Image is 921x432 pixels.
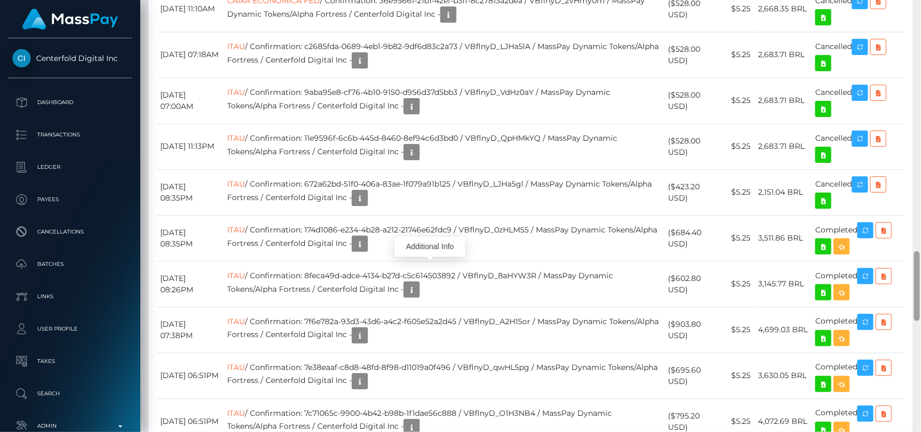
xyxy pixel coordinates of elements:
a: Payees [8,186,132,213]
span: Centerfold Digital Inc [8,53,132,63]
p: Taxes [12,353,128,369]
p: Cancellations [12,224,128,240]
a: Transactions [8,121,132,148]
td: $5.25 [724,169,754,215]
td: / Confirmation: c2685fda-0689-4eb1-9b82-9df6d83c2a73 / VBflnyD_LJHa5lA / MassPay Dynamic Tokens/A... [223,32,664,78]
td: [DATE] 11:13PM [156,124,223,169]
td: 3,145.77 BRL [754,261,811,307]
a: User Profile [8,316,132,342]
td: $5.25 [724,78,754,124]
td: 2,683.71 BRL [754,78,811,124]
td: ($903.80 USD) [665,307,724,353]
td: 2,683.71 BRL [754,32,811,78]
a: Search [8,380,132,407]
td: / Confirmation: 672a62bd-51f0-406a-83ae-1f079a91b125 / VBflnyD_LJHa5gl / MassPay Dynamic Tokens/A... [223,169,664,215]
td: ($528.00 USD) [665,124,724,169]
td: [DATE] 06:51PM [156,353,223,399]
td: $5.25 [724,353,754,399]
a: ITAU [227,179,245,189]
td: 2,151.04 BRL [754,169,811,215]
td: Cancelled [811,124,905,169]
td: [DATE] 08:26PM [156,261,223,307]
td: 3,630.05 BRL [754,353,811,399]
td: $5.25 [724,261,754,307]
td: ($528.00 USD) [665,32,724,78]
td: Completed [811,215,905,261]
td: $5.25 [724,215,754,261]
td: Cancelled [811,169,905,215]
p: Dashboard [12,94,128,111]
a: ITAU [227,225,245,235]
a: ITAU [227,408,245,418]
td: Completed [811,261,905,307]
a: ITAU [227,317,245,326]
td: $5.25 [724,307,754,353]
td: ($684.40 USD) [665,215,724,261]
p: Batches [12,256,128,272]
p: Search [12,386,128,402]
div: Additional Info [395,237,465,257]
a: ITAU [227,133,245,143]
td: Completed [811,353,905,399]
td: ($602.80 USD) [665,261,724,307]
td: Completed [811,307,905,353]
td: [DATE] 07:18AM [156,32,223,78]
a: Batches [8,251,132,278]
a: Ledger [8,154,132,181]
p: Payees [12,191,128,208]
td: 2,683.71 BRL [754,124,811,169]
p: Transactions [12,127,128,143]
img: Centerfold Digital Inc [12,49,31,67]
p: User Profile [12,321,128,337]
a: Dashboard [8,89,132,116]
td: Cancelled [811,78,905,124]
td: / Confirmation: 7f6e782a-93d3-43d6-a4c2-f605e52a2d45 / VBflnyD_A2H15or / MassPay Dynamic Tokens/A... [223,307,664,353]
td: ($695.60 USD) [665,353,724,399]
td: $5.25 [724,32,754,78]
a: Taxes [8,348,132,375]
a: ITAU [227,271,245,280]
td: ($423.20 USD) [665,169,724,215]
a: ITAU [227,362,245,372]
a: ITAU [227,87,245,97]
img: MassPay Logo [22,9,118,30]
td: / Confirmation: 8feca49d-adce-4134-b27d-c5c614503892 / VBflnyD_8aHYW3R / MassPay Dynamic Tokens/A... [223,261,664,307]
td: [DATE] 07:00AM [156,78,223,124]
td: / Confirmation: 174d1086-e234-4b28-a212-21746e62fdc9 / VBflnyD_0zHLM55 / MassPay Dynamic Tokens/A... [223,215,664,261]
td: / Confirmation: 7e38eaaf-c8d8-48fd-8f98-d11019a0f496 / VBflnyD_qwHL5pg / MassPay Dynamic Tokens/A... [223,353,664,399]
td: / Confirmation: 11e9596f-6c6b-445d-8460-8ef94c6d3bd0 / VBflnyD_QpHMkYQ / MassPay Dynamic Tokens/A... [223,124,664,169]
td: [DATE] 08:35PM [156,169,223,215]
td: ($528.00 USD) [665,78,724,124]
td: [DATE] 07:38PM [156,307,223,353]
td: 3,511.86 BRL [754,215,811,261]
td: 4,699.03 BRL [754,307,811,353]
a: Cancellations [8,218,132,245]
td: Cancelled [811,32,905,78]
a: Links [8,283,132,310]
td: [DATE] 08:35PM [156,215,223,261]
td: / Confirmation: 9aba95e8-cf76-4b10-9150-d956d37d5bb3 / VBflnyD_VdHz0aY / MassPay Dynamic Tokens/A... [223,78,664,124]
p: Links [12,289,128,305]
p: Ledger [12,159,128,175]
td: $5.25 [724,124,754,169]
a: ITAU [227,42,245,51]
